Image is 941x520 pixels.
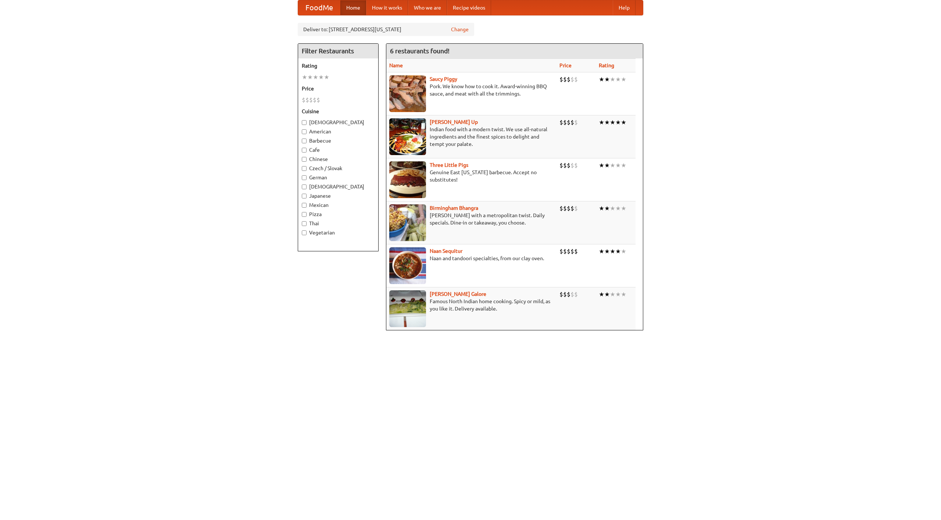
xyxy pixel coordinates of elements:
[302,155,375,163] label: Chinese
[621,118,626,126] li: ★
[604,161,610,169] li: ★
[366,0,408,15] a: How it works
[298,0,340,15] a: FoodMe
[430,291,486,297] a: [PERSON_NAME] Galore
[389,255,554,262] p: Naan and tandoori specialties, from our clay oven.
[563,204,567,212] li: $
[302,96,305,104] li: $
[430,248,462,254] b: Naan Sequitur
[302,128,375,135] label: American
[574,161,578,169] li: $
[567,204,570,212] li: $
[570,75,574,83] li: $
[340,0,366,15] a: Home
[389,290,426,327] img: currygalore.jpg
[389,204,426,241] img: bhangra.jpg
[389,169,554,183] p: Genuine East [US_STATE] barbecue. Accept no substitutes!
[610,247,615,255] li: ★
[604,290,610,298] li: ★
[604,204,610,212] li: ★
[389,83,554,97] p: Pork. We know how to cook it. Award-winning BBQ sauce, and meat with all the trimmings.
[389,75,426,112] img: saucy.jpg
[389,62,403,68] a: Name
[621,75,626,83] li: ★
[430,119,478,125] a: [PERSON_NAME] Up
[574,290,578,298] li: $
[615,75,621,83] li: ★
[302,212,307,217] input: Pizza
[389,298,554,312] p: Famous North Indian home cooking. Spicy or mild, as you like it. Delivery available.
[559,290,563,298] li: $
[430,76,457,82] a: Saucy Piggy
[563,247,567,255] li: $
[559,247,563,255] li: $
[621,161,626,169] li: ★
[604,75,610,83] li: ★
[302,119,375,126] label: [DEMOGRAPHIC_DATA]
[302,62,375,69] h5: Rating
[302,194,307,198] input: Japanese
[316,96,320,104] li: $
[574,118,578,126] li: $
[615,290,621,298] li: ★
[313,96,316,104] li: $
[570,290,574,298] li: $
[610,290,615,298] li: ★
[302,165,375,172] label: Czech / Slovak
[389,118,426,155] img: curryup.jpg
[302,220,375,227] label: Thai
[447,0,491,15] a: Recipe videos
[302,108,375,115] h5: Cuisine
[305,96,309,104] li: $
[298,23,474,36] div: Deliver to: [STREET_ADDRESS][US_STATE]
[604,247,610,255] li: ★
[302,139,307,143] input: Barbecue
[615,204,621,212] li: ★
[313,73,318,81] li: ★
[567,247,570,255] li: $
[567,118,570,126] li: $
[302,120,307,125] input: [DEMOGRAPHIC_DATA]
[302,201,375,209] label: Mexican
[408,0,447,15] a: Who we are
[302,148,307,153] input: Cafe
[302,203,307,208] input: Mexican
[302,137,375,144] label: Barbecue
[610,118,615,126] li: ★
[324,73,329,81] li: ★
[302,230,307,235] input: Vegetarian
[302,129,307,134] input: American
[570,118,574,126] li: $
[574,204,578,212] li: $
[599,75,604,83] li: ★
[430,205,478,211] a: Birmingham Bhangra
[615,247,621,255] li: ★
[389,247,426,284] img: naansequitur.jpg
[430,162,468,168] b: Three Little Pigs
[563,161,567,169] li: $
[604,118,610,126] li: ★
[302,73,307,81] li: ★
[302,211,375,218] label: Pizza
[570,204,574,212] li: $
[621,247,626,255] li: ★
[559,62,572,68] a: Price
[599,62,614,68] a: Rating
[613,0,636,15] a: Help
[451,26,469,33] a: Change
[309,96,313,104] li: $
[599,247,604,255] li: ★
[302,166,307,171] input: Czech / Slovak
[621,290,626,298] li: ★
[610,204,615,212] li: ★
[302,221,307,226] input: Thai
[599,204,604,212] li: ★
[574,247,578,255] li: $
[610,161,615,169] li: ★
[302,183,375,190] label: [DEMOGRAPHIC_DATA]
[559,161,563,169] li: $
[559,118,563,126] li: $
